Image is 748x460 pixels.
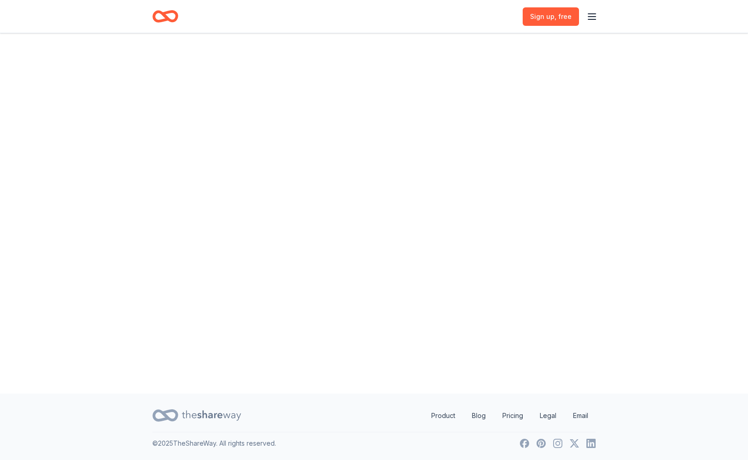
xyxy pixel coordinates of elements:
[523,7,579,26] a: Sign up, free
[495,406,531,425] a: Pricing
[532,406,564,425] a: Legal
[152,438,276,449] p: © 2025 TheShareWay. All rights reserved.
[464,406,493,425] a: Blog
[424,406,463,425] a: Product
[530,11,572,22] span: Sign up
[152,6,178,27] a: Home
[566,406,596,425] a: Email
[555,12,572,20] span: , free
[424,406,596,425] nav: quick links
